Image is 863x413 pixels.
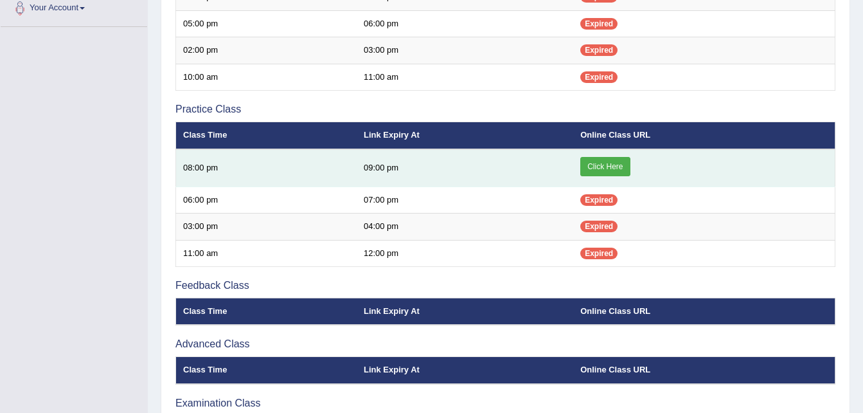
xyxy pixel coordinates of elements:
[573,357,835,384] th: Online Class URL
[357,214,573,241] td: 04:00 pm
[357,64,573,91] td: 11:00 am
[580,18,618,30] span: Expired
[580,157,630,176] a: Click Here
[580,44,618,56] span: Expired
[175,398,835,409] h3: Examination Class
[176,357,357,384] th: Class Time
[176,122,357,149] th: Class Time
[580,248,618,259] span: Expired
[176,214,357,241] td: 03:00 pm
[357,122,573,149] th: Link Expiry At
[176,187,357,214] td: 06:00 pm
[580,71,618,83] span: Expired
[176,240,357,267] td: 11:00 am
[176,10,357,37] td: 05:00 pm
[573,122,835,149] th: Online Class URL
[175,280,835,291] h3: Feedback Class
[357,149,573,187] td: 09:00 pm
[357,10,573,37] td: 06:00 pm
[357,240,573,267] td: 12:00 pm
[357,357,573,384] th: Link Expiry At
[176,298,357,325] th: Class Time
[357,187,573,214] td: 07:00 pm
[357,37,573,64] td: 03:00 pm
[573,298,835,325] th: Online Class URL
[176,149,357,187] td: 08:00 pm
[580,194,618,206] span: Expired
[357,298,573,325] th: Link Expiry At
[175,104,835,115] h3: Practice Class
[176,37,357,64] td: 02:00 pm
[175,338,835,350] h3: Advanced Class
[176,64,357,91] td: 10:00 am
[580,221,618,232] span: Expired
